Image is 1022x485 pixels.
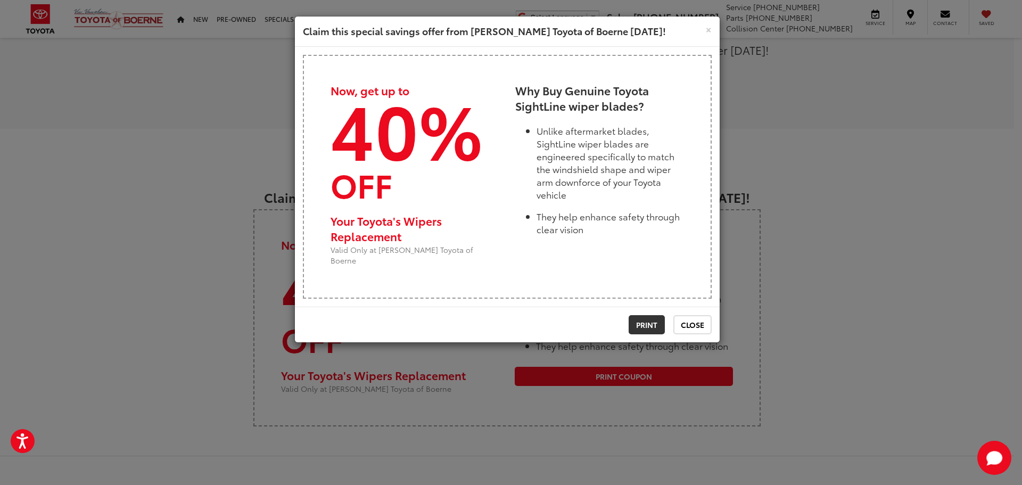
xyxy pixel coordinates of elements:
[331,74,483,180] strong: 40%
[705,21,712,37] span: ×
[515,82,649,113] strong: Why Buy Genuine Toyota SightLine wiper blades?
[977,441,1011,475] button: Toggle Chat Window
[673,315,712,334] button: Close
[977,441,1011,475] svg: Start Chat
[303,24,712,38] h4: Claim this special savings offer from [PERSON_NAME] Toyota of Boerne [DATE]!
[331,244,499,266] p: Valid Only at [PERSON_NAME] Toyota of Boerne
[705,23,712,35] button: Close
[629,315,665,334] a: Print
[537,201,684,235] li: They help enhance safety through clear vision
[537,124,684,201] li: Unlike aftermarket blades, SightLine wiper blades are engineered specifically to match the windsh...
[331,161,392,207] strong: OFF
[331,212,442,244] strong: Your Toyota's Wipers Replacement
